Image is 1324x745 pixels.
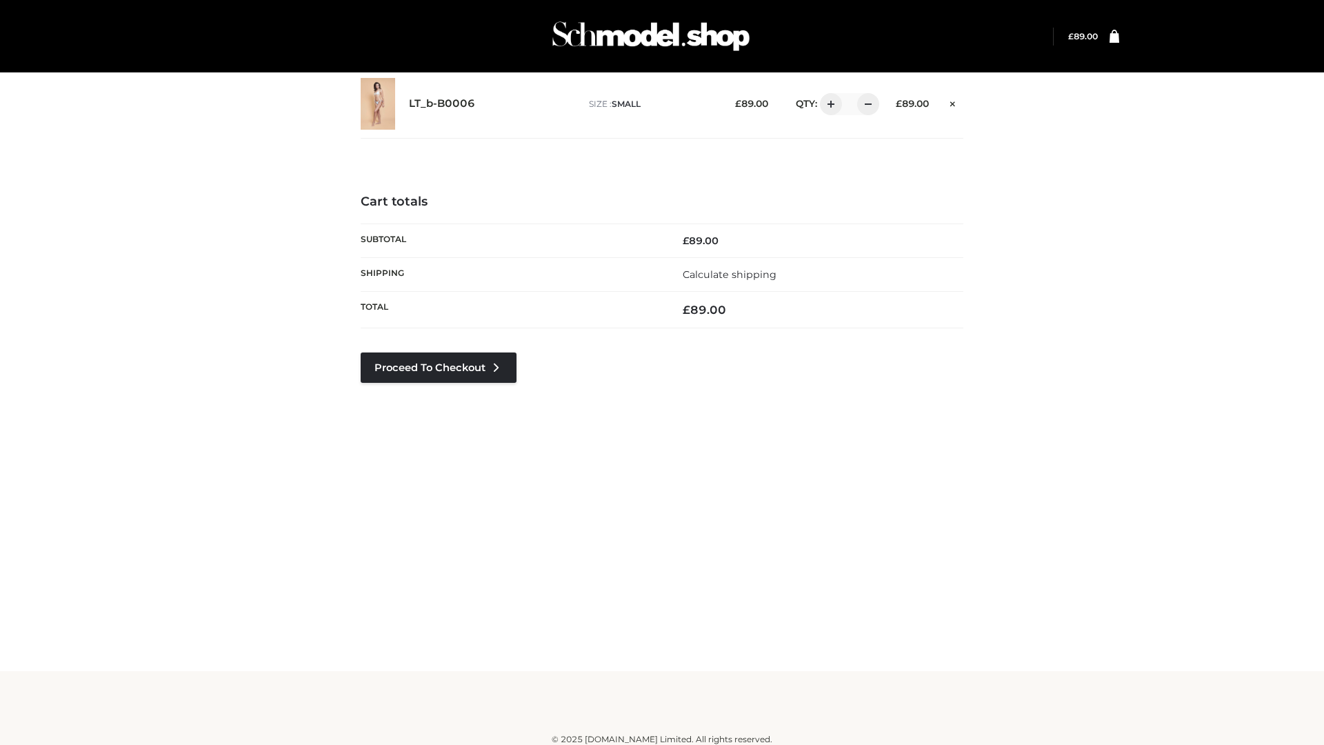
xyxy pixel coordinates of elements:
a: Calculate shipping [683,268,776,281]
a: LT_b-B0006 [409,97,475,110]
span: £ [896,98,902,109]
th: Total [361,292,662,328]
a: Remove this item [943,93,963,111]
div: QTY: [782,93,874,115]
bdi: 89.00 [683,303,726,317]
h4: Cart totals [361,195,963,210]
span: £ [683,303,690,317]
th: Shipping [361,257,662,291]
span: £ [683,235,689,247]
p: size : [589,98,714,110]
bdi: 89.00 [683,235,719,247]
img: Schmodel Admin 964 [548,9,754,63]
a: Proceed to Checkout [361,352,516,383]
span: SMALL [612,99,641,109]
a: £89.00 [1068,31,1098,41]
bdi: 89.00 [896,98,929,109]
bdi: 89.00 [1068,31,1098,41]
bdi: 89.00 [735,98,768,109]
span: £ [735,98,741,109]
th: Subtotal [361,223,662,257]
span: £ [1068,31,1074,41]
